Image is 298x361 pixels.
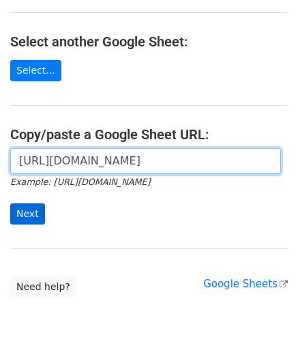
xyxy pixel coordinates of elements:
input: Next [10,203,45,225]
h4: Select another Google Sheet: [10,33,288,50]
input: Paste your Google Sheet URL here [10,148,281,174]
iframe: Chat Widget [230,295,298,361]
small: Example: [URL][DOMAIN_NAME] [10,177,150,187]
a: Need help? [10,276,76,298]
h4: Copy/paste a Google Sheet URL: [10,126,288,143]
a: Google Sheets [203,278,288,290]
a: Select... [10,60,61,81]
